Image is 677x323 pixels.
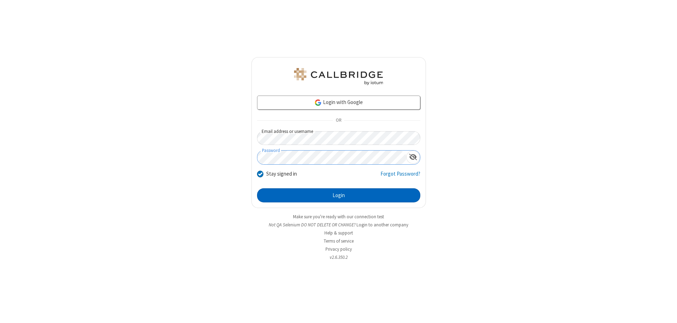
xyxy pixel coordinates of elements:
img: google-icon.png [314,99,322,106]
button: Login to another company [356,221,408,228]
a: Login with Google [257,96,420,110]
a: Make sure you're ready with our connection test [293,214,384,220]
button: Login [257,188,420,202]
span: OR [333,116,344,126]
input: Password [257,151,406,164]
li: v2.6.350.2 [251,254,426,261]
input: Email address or username [257,131,420,145]
label: Stay signed in [266,170,297,178]
a: Privacy policy [325,246,352,252]
img: QA Selenium DO NOT DELETE OR CHANGE [293,68,384,85]
li: Not QA Selenium DO NOT DELETE OR CHANGE? [251,221,426,228]
div: Show password [406,151,420,164]
a: Terms of service [324,238,354,244]
a: Forgot Password? [380,170,420,183]
a: Help & support [324,230,353,236]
